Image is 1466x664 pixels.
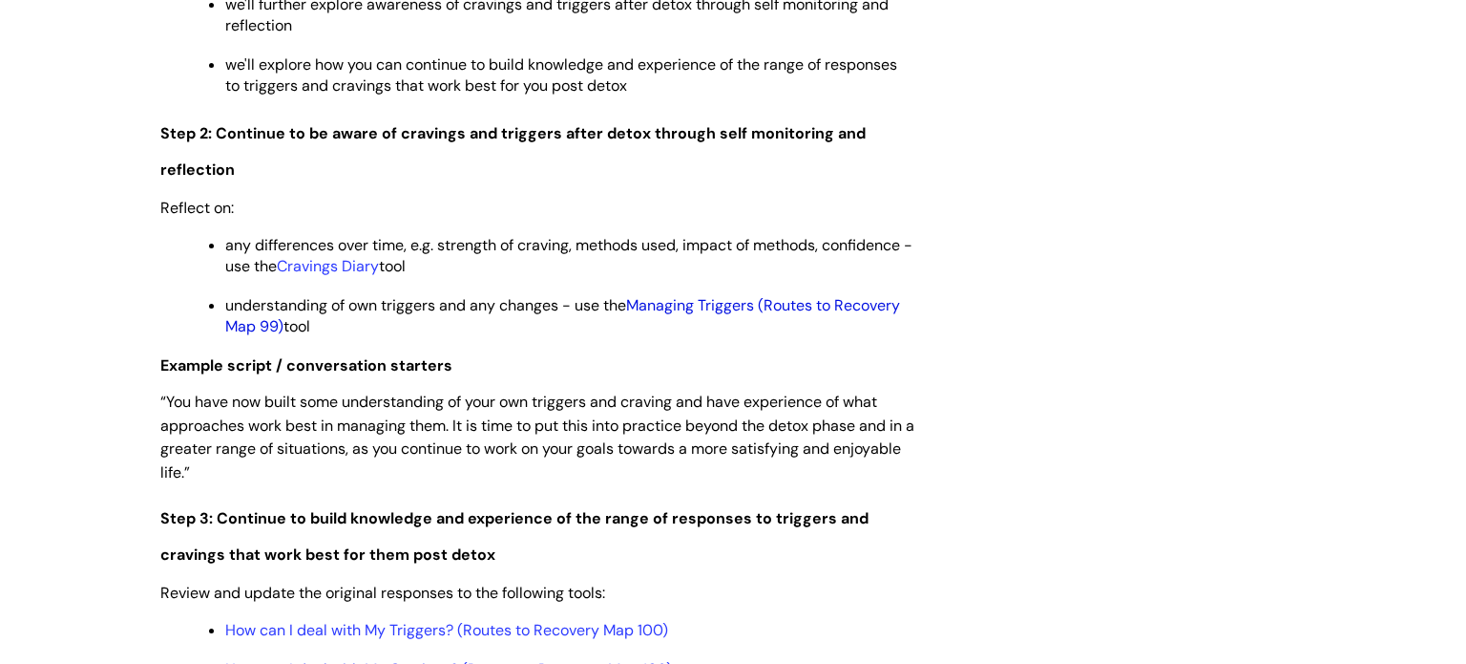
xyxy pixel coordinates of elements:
[160,508,869,564] span: Step 3: Continue to build knowledge and experience of the range of responses to triggers and crav...
[160,123,866,179] span: Step 2: Continue to be aware of cravings and triggers after detox through self monitoring and ref...
[277,256,379,276] a: Cravings Diary
[225,235,912,276] span: any differences over time, e.g. strength of craving, methods used, impact of methods, confidence ...
[160,392,914,482] span: “You have now built some understanding of your own triggers and craving and have experience of wh...
[225,295,900,336] span: understanding of own triggers and any changes - use the tool
[225,54,897,96] span: we'll explore how you can continue to build knowledge and experience of the range of responses to...
[225,295,900,336] a: Managing Triggers (Routes to Recovery Map 99)
[160,583,605,603] span: Review and update the original responses to the following tools:
[225,620,668,640] a: How can I deal with My Triggers? (Routes to Recovery Map 100)
[160,198,234,218] span: Reflect on:
[160,355,452,375] strong: Example script / conversation starters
